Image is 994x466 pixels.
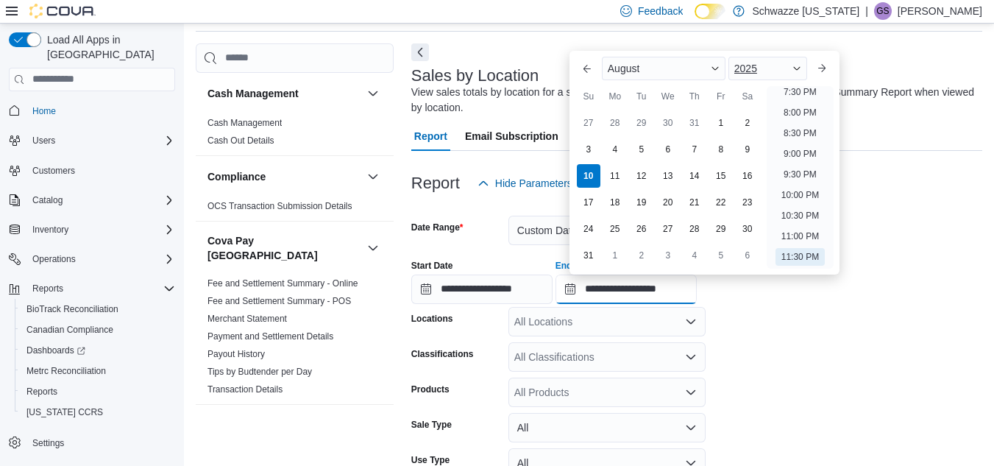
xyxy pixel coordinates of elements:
div: day-9 [736,138,759,161]
input: Press the down key to open a popover containing a calendar. [411,275,553,304]
button: Reports [26,280,69,297]
div: day-21 [683,191,706,214]
div: day-6 [656,138,680,161]
div: day-10 [577,164,600,188]
span: Inventory [32,224,68,236]
span: BioTrack Reconciliation [21,300,175,318]
button: Catalog [26,191,68,209]
label: Date Range [411,222,464,233]
a: Dashboards [21,342,91,359]
label: Products [411,384,450,395]
button: Open list of options [685,316,697,328]
div: day-2 [736,111,759,135]
span: Dark Mode [695,19,695,20]
label: Start Date [411,260,453,272]
div: day-27 [577,111,600,135]
span: Users [26,132,175,149]
a: Tips by Budtender per Day [207,367,312,377]
li: 8:00 PM [778,104,823,121]
div: day-7 [683,138,706,161]
span: Operations [26,250,175,268]
div: day-25 [603,217,627,241]
label: Sale Type [411,419,452,431]
div: day-16 [736,164,759,188]
li: 7:30 PM [778,83,823,101]
a: Fee and Settlement Summary - POS [207,296,351,306]
li: 10:00 PM [775,186,825,204]
button: [US_STATE] CCRS [15,402,181,423]
a: Payout History [207,349,265,359]
div: day-6 [736,244,759,267]
span: Washington CCRS [21,403,175,421]
div: day-3 [656,244,680,267]
div: Cova Pay [GEOGRAPHIC_DATA] [196,275,394,404]
li: 8:30 PM [778,124,823,142]
div: day-22 [709,191,733,214]
div: day-29 [630,111,653,135]
span: Fee and Settlement Summary - Online [207,278,358,289]
span: Customers [26,161,175,180]
a: Payment and Settlement Details [207,331,333,342]
span: Load All Apps in [GEOGRAPHIC_DATA] [41,32,175,62]
a: OCS Transaction Submission Details [207,201,352,211]
div: day-3 [577,138,600,161]
div: Gulzar Sayall [874,2,892,20]
div: day-23 [736,191,759,214]
div: day-18 [603,191,627,214]
a: Canadian Compliance [21,321,119,339]
input: Dark Mode [695,4,725,19]
span: Settings [26,433,175,451]
span: Reports [26,386,57,398]
div: day-11 [603,164,627,188]
div: August, 2025 [575,110,761,269]
button: Users [26,132,61,149]
a: [US_STATE] CCRS [21,403,109,421]
div: day-29 [709,217,733,241]
div: day-30 [736,217,759,241]
span: Inventory [26,221,175,239]
h3: Sales by Location [411,67,539,85]
span: Users [32,135,55,146]
div: day-28 [683,217,706,241]
span: Feedback [638,4,683,18]
h3: Cova Pay US [207,418,271,433]
h3: Cova Pay [GEOGRAPHIC_DATA] [207,233,361,263]
div: View sales totals by location for a specified date range. This report is equivalent to the Sales ... [411,85,975,116]
div: Th [683,85,706,108]
span: Reports [21,383,175,400]
div: day-13 [656,164,680,188]
img: Cova [29,4,96,18]
h3: Cash Management [207,86,299,101]
span: Merchant Statement [207,313,287,325]
button: Users [3,130,181,151]
h3: Report [411,174,460,192]
li: 9:00 PM [778,145,823,163]
span: BioTrack Reconciliation [26,303,118,315]
div: day-26 [630,217,653,241]
button: Next [411,43,429,61]
label: Locations [411,313,453,325]
span: Home [26,102,175,120]
button: Cova Pay US [207,418,361,433]
button: Canadian Compliance [15,320,181,340]
span: GS [876,2,889,20]
ul: Time [767,86,834,269]
div: day-5 [630,138,653,161]
span: Report [414,121,447,151]
a: Home [26,102,62,120]
button: Catalog [3,190,181,211]
label: Use Type [411,454,450,466]
span: Hide Parameters [495,176,572,191]
input: Press the down key to enter a popover containing a calendar. Press the escape key to close the po... [555,275,697,304]
span: Reports [26,280,175,297]
div: day-27 [656,217,680,241]
button: Compliance [207,169,361,184]
div: day-17 [577,191,600,214]
button: Open list of options [685,386,697,398]
button: Home [3,100,181,121]
span: August [608,63,640,74]
button: Operations [26,250,82,268]
a: Cash Management [207,118,282,128]
div: day-31 [577,244,600,267]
